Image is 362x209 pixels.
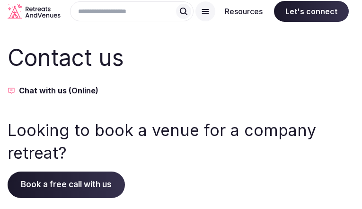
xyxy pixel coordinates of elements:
span: Let's connect [274,1,349,22]
h3: Looking to book a venue for a company retreat? [8,119,354,164]
button: Resources [217,1,270,22]
svg: Retreats and Venues company logo [8,4,61,18]
a: Visit the homepage [8,4,61,18]
button: Chat with us (Online) [8,85,354,96]
span: Book a free call with us [8,172,125,198]
h2: Contact us [8,42,354,73]
a: Book a free call with us [8,180,125,189]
